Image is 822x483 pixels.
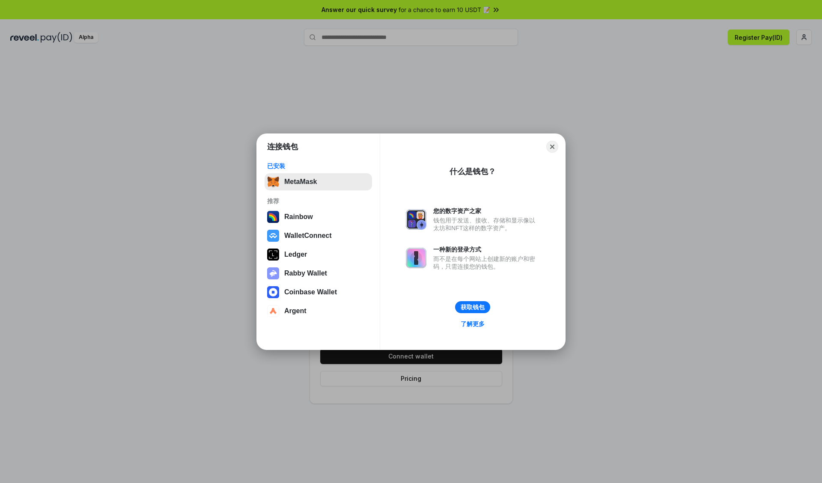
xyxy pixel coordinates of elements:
[267,286,279,298] img: svg+xml,%3Csvg%20width%3D%2228%22%20height%3D%2228%22%20viewBox%3D%220%200%2028%2028%22%20fill%3D...
[461,303,485,311] div: 获取钱包
[406,209,426,230] img: svg+xml,%3Csvg%20xmlns%3D%22http%3A%2F%2Fwww.w3.org%2F2000%2Fsvg%22%20fill%3D%22none%22%20viewBox...
[284,178,317,186] div: MetaMask
[433,255,539,270] div: 而不是在每个网站上创建新的账户和密码，只需连接您的钱包。
[267,305,279,317] img: svg+xml,%3Csvg%20width%3D%2228%22%20height%3D%2228%22%20viewBox%3D%220%200%2028%2028%22%20fill%3D...
[455,301,490,313] button: 获取钱包
[284,270,327,277] div: Rabby Wallet
[265,265,372,282] button: Rabby Wallet
[267,142,298,152] h1: 连接钱包
[267,211,279,223] img: svg+xml,%3Csvg%20width%3D%22120%22%20height%3D%22120%22%20viewBox%3D%220%200%20120%20120%22%20fil...
[284,307,307,315] div: Argent
[546,141,558,153] button: Close
[267,197,369,205] div: 推荐
[433,246,539,253] div: 一种新的登录方式
[267,230,279,242] img: svg+xml,%3Csvg%20width%3D%2228%22%20height%3D%2228%22%20viewBox%3D%220%200%2028%2028%22%20fill%3D...
[433,207,539,215] div: 您的数字资产之家
[406,248,426,268] img: svg+xml,%3Csvg%20xmlns%3D%22http%3A%2F%2Fwww.w3.org%2F2000%2Fsvg%22%20fill%3D%22none%22%20viewBox...
[284,232,332,240] div: WalletConnect
[284,288,337,296] div: Coinbase Wallet
[265,302,372,320] button: Argent
[461,320,485,328] div: 了解更多
[267,267,279,279] img: svg+xml,%3Csvg%20xmlns%3D%22http%3A%2F%2Fwww.w3.org%2F2000%2Fsvg%22%20fill%3D%22none%22%20viewBox...
[267,176,279,188] img: svg+xml,%3Csvg%20fill%3D%22none%22%20height%3D%2233%22%20viewBox%3D%220%200%2035%2033%22%20width%...
[456,318,490,329] a: 了解更多
[433,216,539,232] div: 钱包用于发送、接收、存储和显示像以太坊和NFT这样的数字资产。
[267,249,279,261] img: svg+xml,%3Csvg%20xmlns%3D%22http%3A%2F%2Fwww.w3.org%2F2000%2Fsvg%22%20width%3D%2228%22%20height%3...
[265,246,372,263] button: Ledger
[265,173,372,190] button: MetaMask
[265,227,372,244] button: WalletConnect
[265,284,372,301] button: Coinbase Wallet
[267,162,369,170] div: 已安装
[284,251,307,258] div: Ledger
[450,166,496,177] div: 什么是钱包？
[284,213,313,221] div: Rainbow
[265,208,372,225] button: Rainbow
